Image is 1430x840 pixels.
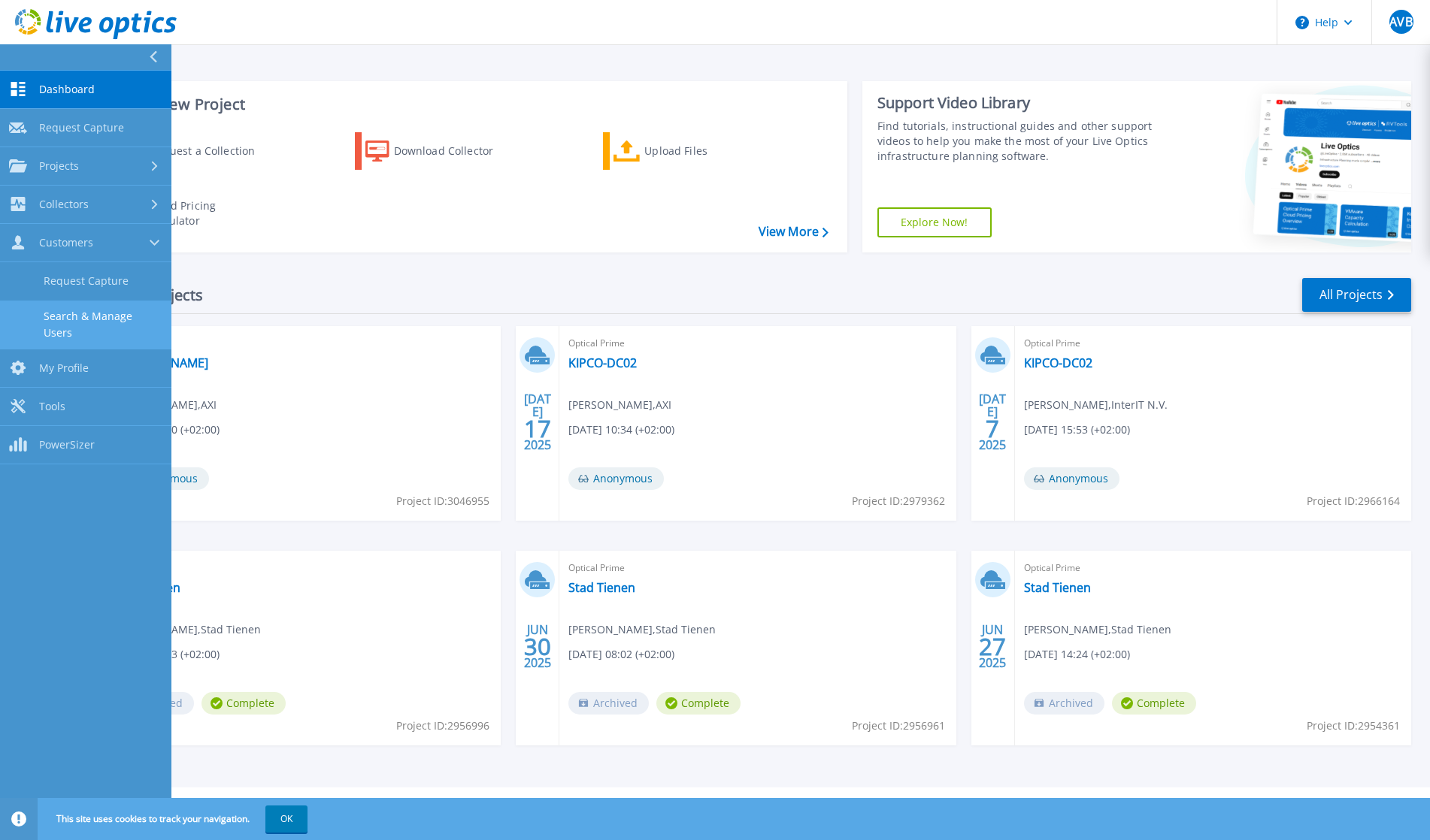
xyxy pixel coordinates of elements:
[41,805,308,832] span: This site uses cookies to track your navigation.
[568,335,947,352] span: Optical Prime
[603,132,771,170] a: Upload Files
[355,132,523,170] a: Download Collector
[568,560,947,576] span: Optical Prime
[39,236,93,249] span: Customers
[568,646,674,663] span: [DATE] 08:02 (+02:00)
[265,805,308,832] button: OK
[396,718,489,734] span: Project ID: 2956996
[107,132,274,170] a: Request a Collection
[1024,335,1402,352] span: Optical Prime
[1024,646,1130,663] span: [DATE] 14:24 (+02:00)
[39,361,89,375] span: My Profile
[396,493,489,509] span: Project ID: 3046955
[150,136,270,166] div: Request a Collection
[1307,493,1400,509] span: Project ID: 2966164
[523,619,552,674] div: JUN 2025
[1302,278,1411,312] a: All Projects
[107,96,828,113] h3: Start a New Project
[877,207,992,237] a: Explore Now!
[568,692,649,715] span: Archived
[147,198,268,228] div: Cloud Pricing Calculator
[979,640,1006,653] span: 27
[114,560,492,576] span: Optical Prime
[759,225,829,239] a: View More
[1112,692,1196,715] span: Complete
[39,198,89,211] span: Collectors
[656,692,741,715] span: Complete
[568,467,664,490] span: Anonymous
[1024,621,1171,638] span: [PERSON_NAME] , Stad Tienen
[114,335,492,352] span: Optical Prime
[524,422,551,435] span: 17
[986,422,999,435] span: 7
[877,119,1157,164] div: Find tutorials, instructional guides and other support videos to help you make the most of your L...
[852,493,945,509] span: Project ID: 2979362
[978,619,1007,674] div: JUN 2025
[1024,397,1168,413] span: [PERSON_NAME] , InterIT N.V.
[568,397,671,413] span: [PERSON_NAME] , AXI
[39,438,95,452] span: PowerSizer
[852,718,945,734] span: Project ID: 2956961
[1307,718,1400,734] span: Project ID: 2954361
[568,355,637,370] a: KIPCO-DC02
[524,640,551,653] span: 30
[568,621,716,638] span: [PERSON_NAME] , Stad Tienen
[1024,580,1091,595] a: Stad Tienen
[1389,16,1412,28] span: AVB
[114,621,261,638] span: [PERSON_NAME] , Stad Tienen
[39,400,65,413] span: Tools
[107,195,274,232] a: Cloud Pricing Calculator
[1024,560,1402,576] span: Optical Prime
[568,422,674,438] span: [DATE] 10:34 (+02:00)
[568,580,635,595] a: Stad Tienen
[39,159,79,173] span: Projects
[201,692,286,715] span: Complete
[978,394,1007,449] div: [DATE] 2025
[39,121,124,134] span: Request Capture
[1024,355,1092,370] a: KIPCO-DC02
[1024,692,1104,715] span: Archived
[523,394,552,449] div: [DATE] 2025
[877,93,1157,113] div: Support Video Library
[644,136,765,166] div: Upload Files
[39,83,95,96] span: Dashboard
[394,136,514,166] div: Download Collector
[1024,467,1119,490] span: Anonymous
[1024,422,1130,438] span: [DATE] 15:53 (+02:00)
